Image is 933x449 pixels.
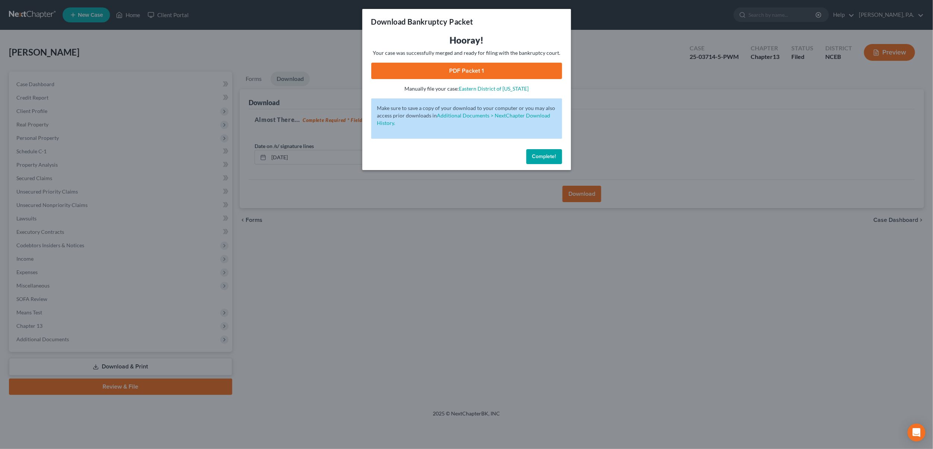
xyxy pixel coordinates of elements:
p: Manually file your case: [371,85,562,92]
a: Eastern District of [US_STATE] [459,85,529,92]
button: Complete! [526,149,562,164]
h3: Download Bankruptcy Packet [371,16,473,27]
div: Open Intercom Messenger [908,424,926,442]
span: Complete! [532,153,556,160]
a: Additional Documents > NextChapter Download History. [377,112,551,126]
a: PDF Packet 1 [371,63,562,79]
h3: Hooray! [371,34,562,46]
p: Make sure to save a copy of your download to your computer or you may also access prior downloads in [377,104,556,127]
p: Your case was successfully merged and ready for filing with the bankruptcy court. [371,49,562,57]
